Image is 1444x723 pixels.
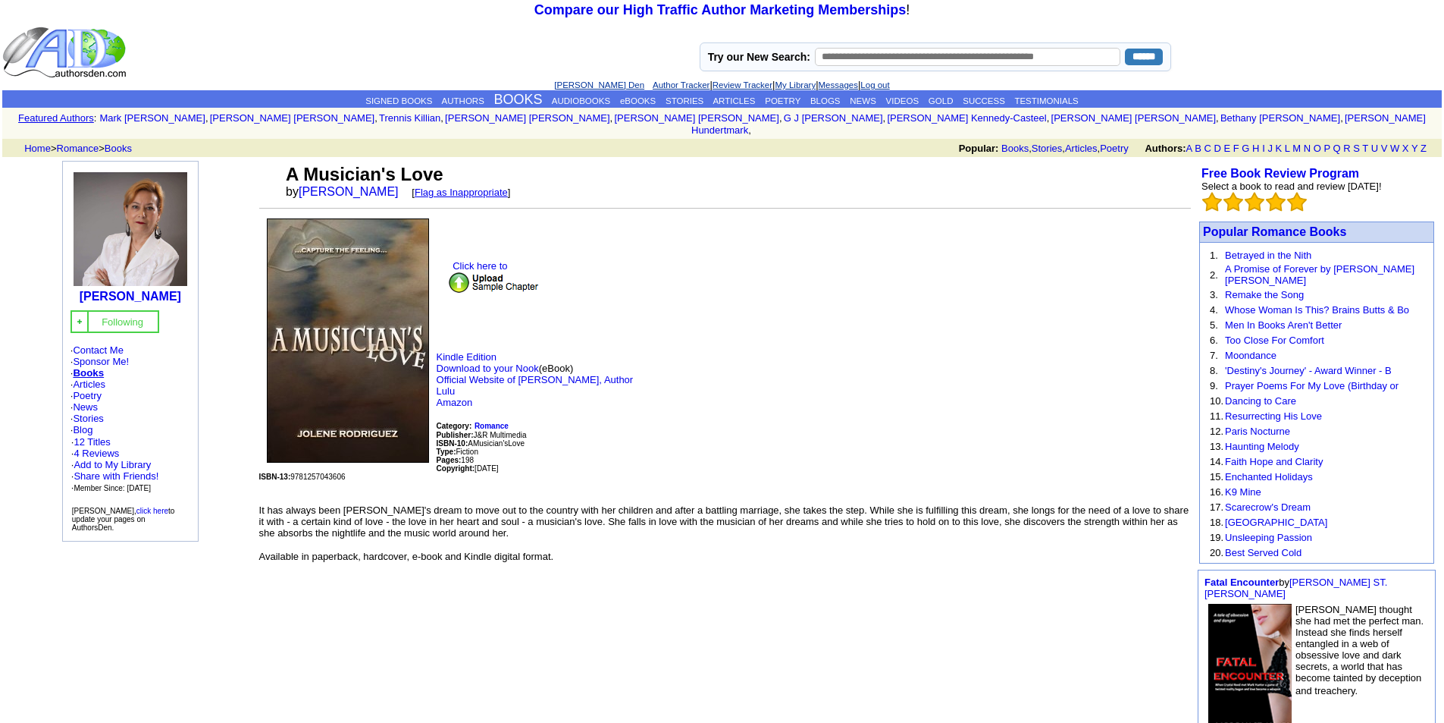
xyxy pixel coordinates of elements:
font: 20. [1210,547,1223,558]
font: 4. [1210,304,1218,316]
a: I [1262,143,1265,154]
a: J [1267,143,1273,154]
font: 5. [1210,319,1218,331]
img: gc.jpg [75,317,84,326]
font: [ ] [412,187,510,198]
img: bigemptystars.png [1223,192,1243,212]
a: News [73,401,98,413]
a: Official Website of [PERSON_NAME], Author [437,374,634,385]
font: A Musician's Love [286,164,443,184]
a: Blog [73,424,92,435]
a: Free Book Review Program [1201,167,1359,180]
font: i [443,115,445,123]
font: (eBook) [437,351,634,408]
a: Stories [1032,143,1062,154]
a: Stories [73,413,103,424]
b: Romance [475,422,509,430]
p: Available in paperback, hardcover, e-book and Kindle digital format. [259,551,1191,562]
a: Amazon [437,397,473,408]
a: [PERSON_NAME] [299,185,399,198]
a: E [1223,143,1230,154]
a: Share with Friends! [74,470,158,482]
b: ISBN-10: [437,439,468,448]
img: logo_ad.gif [2,26,130,79]
a: 'Destiny's Journey' - Award Winner - B [1225,365,1392,376]
a: Faith Hope and Clarity [1225,456,1323,467]
font: i [1343,115,1345,123]
a: BOOKS [494,92,543,107]
font: > > [19,143,132,154]
font: It has always been [PERSON_NAME]'s dream to move out to the country with her children and after a... [259,505,1189,539]
a: Resurrecting His Love [1225,410,1322,422]
a: Author Tracker [653,80,709,90]
a: X [1402,143,1409,154]
a: H [1252,143,1259,154]
font: · · · [71,459,159,493]
a: Click here to [437,260,550,288]
a: Sponsor Me! [73,356,129,367]
font: 9781257043606 [259,473,346,481]
b: Authors: [1145,143,1186,154]
a: Enchanted Holidays [1225,471,1313,483]
a: N [1304,143,1311,154]
a: Whose Woman Is This? Brains Butts & Bo [1225,304,1409,316]
a: R [1343,143,1350,154]
a: Poetry [1100,143,1129,154]
a: O [1314,143,1321,154]
a: Add to My Library [74,459,151,470]
font: 10. [1210,395,1223,407]
font: 13. [1210,441,1223,452]
a: Compare our High Traffic Author Marketing Memberships [534,2,906,17]
a: F [1233,143,1239,154]
a: Articles [73,379,105,390]
a: Poetry [73,390,102,401]
label: Try our New Search: [708,51,810,63]
a: GOLD [929,96,954,105]
a: Books [73,367,104,379]
a: Download to your Nook [437,363,539,374]
font: Copyright: [437,464,475,473]
a: Lulu [437,385,456,397]
font: 16. [1210,486,1223,498]
a: Books [1001,143,1029,154]
a: B [1195,143,1201,154]
font: [PERSON_NAME], to update your pages on AuthorsDen. [72,507,175,532]
font: 11. [1210,410,1223,422]
font: Following [102,316,143,328]
a: [PERSON_NAME] Den [554,80,644,90]
font: 7. [1210,350,1218,361]
img: 44110.jpg [267,218,429,463]
font: J&R Multimedia [437,431,527,439]
a: [PERSON_NAME] [80,290,181,303]
a: [PERSON_NAME] [PERSON_NAME] [210,112,374,124]
a: Remake the Song [1225,289,1304,300]
a: SIGNED BOOKS [365,96,432,105]
a: Z [1421,143,1427,154]
b: Category: [437,422,472,430]
a: Log out [860,80,889,90]
font: i [208,115,210,123]
a: Paris Nocturne [1225,426,1290,437]
font: : [94,112,97,124]
a: TESTIMONIALS [1014,96,1078,105]
a: Betrayed in the Nith [1225,250,1311,261]
a: [GEOGRAPHIC_DATA] [1225,517,1327,528]
a: Scarecrow's Dream [1225,501,1311,513]
font: · · [71,436,159,493]
font: i [612,115,614,123]
a: [PERSON_NAME] [PERSON_NAME] [1051,112,1216,124]
a: 12 Titles [74,436,110,448]
a: D [1214,143,1220,154]
font: 198 [437,456,474,464]
a: Review Tracker [713,80,772,90]
a: Best Served Cold [1225,547,1301,558]
b: Type: [437,448,456,456]
a: G [1242,143,1249,154]
a: click here [136,507,168,515]
a: Articles [1065,143,1098,154]
a: K9 Mine [1225,486,1261,498]
a: L [1285,143,1290,154]
font: i [782,115,784,123]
